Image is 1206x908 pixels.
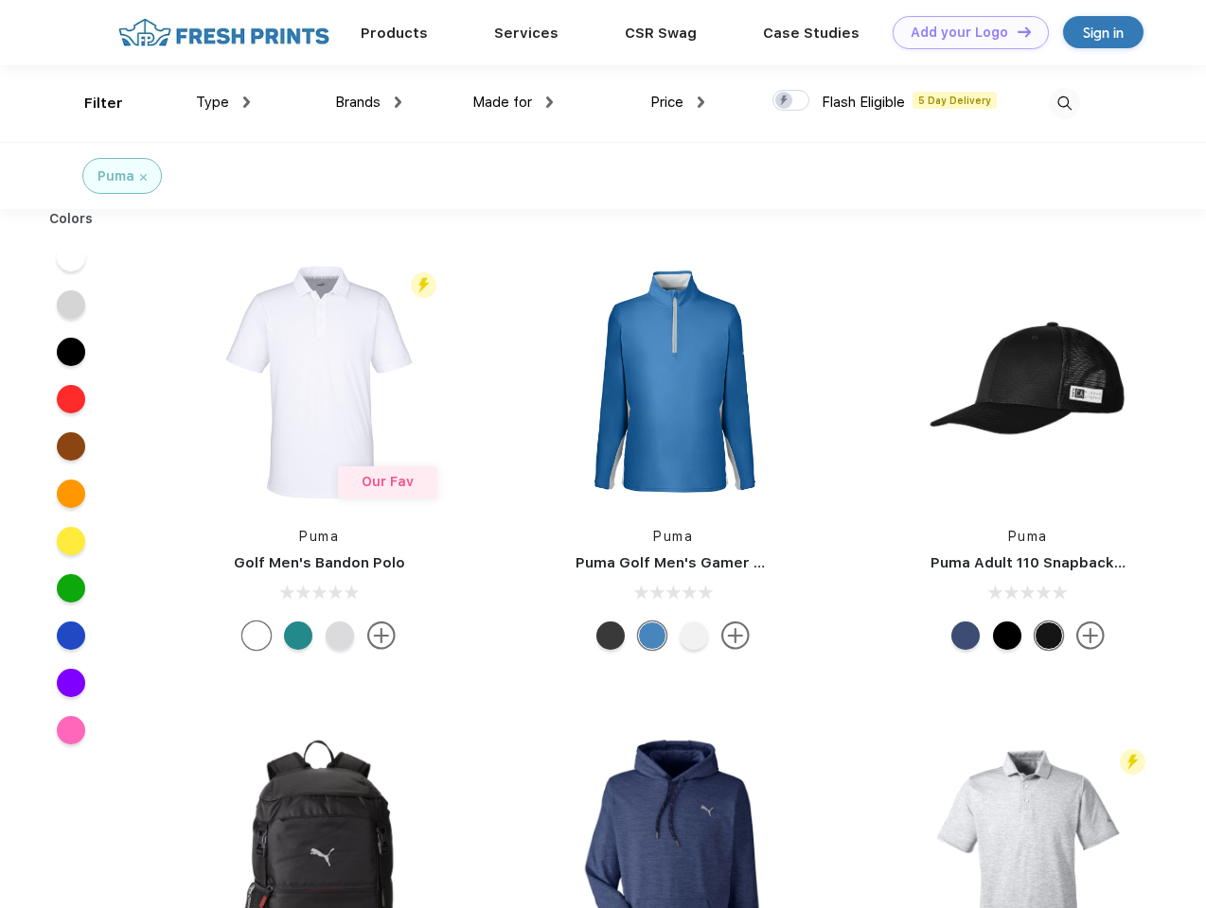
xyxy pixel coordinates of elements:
img: more.svg [367,621,396,650]
img: more.svg [1076,621,1105,650]
div: Bright Cobalt [638,621,666,650]
span: Brands [335,94,381,111]
div: Pma Blk with Pma Blk [1035,621,1063,650]
span: Our Fav [362,474,414,489]
img: filter_cancel.svg [140,174,147,181]
a: Golf Men's Bandon Polo [234,554,405,571]
a: Products [361,25,428,42]
div: Colors [35,209,108,229]
img: func=resize&h=266 [193,256,445,508]
img: dropdown.png [698,96,704,108]
div: Bright White [680,621,708,650]
span: Made for [472,94,532,111]
img: dropdown.png [395,96,401,108]
div: Bright White [242,621,271,650]
img: func=resize&h=266 [902,256,1154,508]
a: Puma [1008,529,1048,544]
img: func=resize&h=266 [547,256,799,508]
img: more.svg [721,621,750,650]
div: Puma [98,166,134,186]
a: Puma [299,529,339,544]
img: desktop_search.svg [1049,88,1080,119]
div: Add your Logo [911,25,1008,41]
div: Puma Black [596,621,625,650]
span: Price [650,94,683,111]
span: 5 Day Delivery [913,92,997,109]
a: Services [494,25,559,42]
a: Sign in [1063,16,1144,48]
span: Flash Eligible [822,94,905,111]
img: flash_active_toggle.svg [1120,749,1145,775]
div: Peacoat Qut Shd [951,621,980,650]
a: Puma [653,529,693,544]
div: Green Lagoon [284,621,312,650]
div: Sign in [1083,22,1124,44]
a: CSR Swag [625,25,697,42]
img: fo%20logo%202.webp [113,16,335,49]
div: High Rise [326,621,354,650]
span: Type [196,94,229,111]
img: dropdown.png [243,96,250,108]
div: Pma Blk Pma Blk [993,621,1021,650]
img: flash_active_toggle.svg [411,272,436,298]
a: Puma Golf Men's Gamer Golf Quarter-Zip [576,554,875,571]
img: DT [1018,26,1031,37]
div: Filter [84,93,123,114]
img: dropdown.png [546,96,553,108]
